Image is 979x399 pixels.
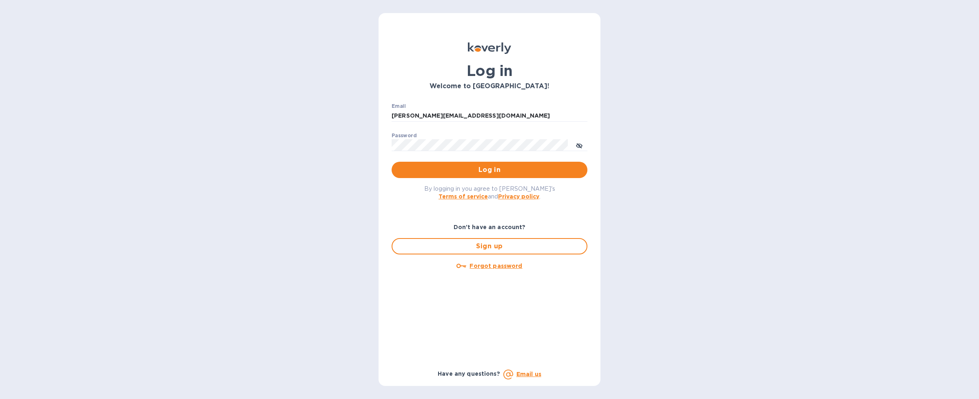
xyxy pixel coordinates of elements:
[392,162,587,178] button: Log in
[392,104,406,109] label: Email
[424,185,555,200] span: By logging in you agree to [PERSON_NAME]'s and .
[392,110,587,122] input: Enter email address
[470,263,522,269] u: Forgot password
[468,42,511,54] img: Koverly
[516,371,541,377] a: Email us
[392,133,416,138] label: Password
[392,82,587,90] h3: Welcome to [GEOGRAPHIC_DATA]!
[438,370,500,377] b: Have any questions?
[571,137,587,153] button: toggle password visibility
[439,193,488,200] a: Terms of service
[392,238,587,254] button: Sign up
[454,224,526,230] b: Don't have an account?
[399,241,580,251] span: Sign up
[398,165,581,175] span: Log in
[498,193,539,200] a: Privacy policy
[392,62,587,79] h1: Log in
